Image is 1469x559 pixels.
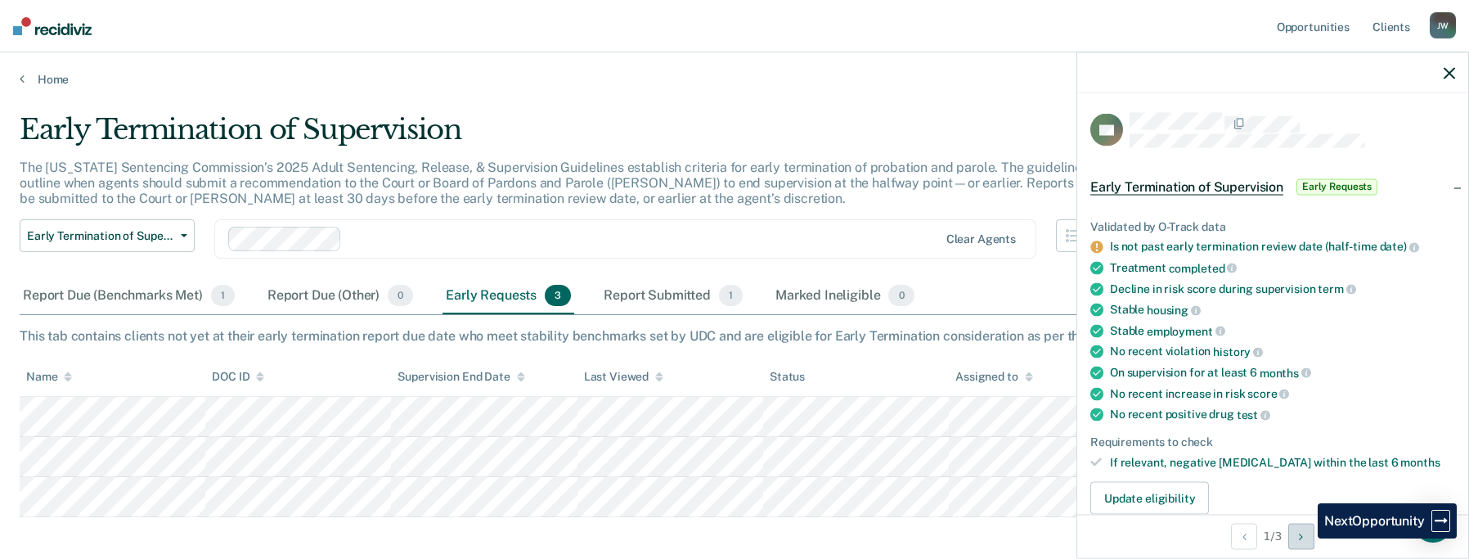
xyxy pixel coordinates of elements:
[1090,435,1455,449] div: Requirements to check
[1110,261,1455,276] div: Treatment
[1090,178,1283,195] span: Early Termination of Supervision
[1077,514,1468,557] div: 1 / 3
[1169,261,1238,274] span: completed
[13,17,92,35] img: Recidiviz
[545,285,571,306] span: 3
[1110,455,1455,469] div: If relevant, negative [MEDICAL_DATA] within the last 6
[1077,160,1468,213] div: Early Termination of SupervisionEarly Requests
[1110,408,1455,422] div: No recent positive drug
[1247,387,1289,400] span: score
[1260,366,1311,379] span: months
[1296,178,1377,195] span: Early Requests
[388,285,413,306] span: 0
[770,370,805,384] div: Status
[1213,345,1263,358] span: history
[20,72,1449,87] a: Home
[1110,282,1455,296] div: Decline in risk score during supervision
[1110,303,1455,318] div: Stable
[1231,523,1257,549] button: Previous Opportunity
[1147,304,1201,317] span: housing
[264,278,416,314] div: Report Due (Other)
[1110,345,1455,359] div: No recent violation
[1318,282,1355,295] span: term
[20,328,1449,344] div: This tab contains clients not yet at their early termination report due date who meet stability b...
[946,232,1016,246] div: Clear agents
[212,370,264,384] div: DOC ID
[955,370,1032,384] div: Assigned to
[1110,366,1455,381] div: On supervision for at least 6
[600,278,746,314] div: Report Submitted
[1288,523,1314,549] button: Next Opportunity
[398,370,524,384] div: Supervision End Date
[772,278,918,314] div: Marked Ineligible
[1400,455,1440,468] span: months
[1237,408,1270,422] span: test
[20,160,1107,206] p: The [US_STATE] Sentencing Commission’s 2025 Adult Sentencing, Release, & Supervision Guidelines e...
[20,113,1121,160] div: Early Termination of Supervision
[26,370,72,384] div: Name
[888,285,914,306] span: 0
[1110,323,1455,338] div: Stable
[1430,12,1456,38] div: J W
[27,229,174,243] span: Early Termination of Supervision
[442,278,574,314] div: Early Requests
[1110,240,1455,255] div: Is not past early termination review date (half-time date)
[1090,482,1209,515] button: Update eligibility
[584,370,663,384] div: Last Viewed
[211,285,235,306] span: 1
[1090,219,1455,233] div: Validated by O-Track data
[1147,324,1224,337] span: employment
[20,278,238,314] div: Report Due (Benchmarks Met)
[719,285,743,306] span: 1
[1413,503,1453,543] div: Open Intercom Messenger
[1110,386,1455,401] div: No recent increase in risk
